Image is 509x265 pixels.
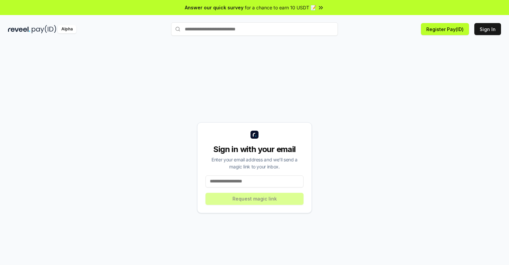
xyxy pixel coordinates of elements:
div: Alpha [58,25,76,33]
img: reveel_dark [8,25,30,33]
span: Answer our quick survey [185,4,243,11]
img: pay_id [32,25,56,33]
div: Sign in with your email [205,144,304,155]
span: for a chance to earn 10 USDT 📝 [245,4,316,11]
div: Enter your email address and we’ll send a magic link to your inbox. [205,156,304,170]
button: Sign In [474,23,501,35]
button: Register Pay(ID) [421,23,469,35]
img: logo_small [250,131,259,139]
